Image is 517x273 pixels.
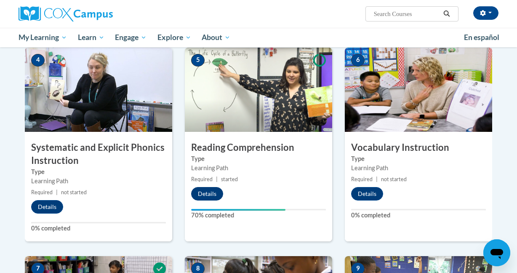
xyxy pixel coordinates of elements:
button: Details [31,200,63,214]
label: Type [191,154,326,163]
img: Course Image [25,48,172,132]
a: About [197,28,236,47]
div: Learning Path [191,163,326,173]
h3: Vocabulary Instruction [345,141,492,154]
input: Search Courses [373,9,440,19]
span: Explore [157,32,191,43]
span: not started [381,176,407,182]
span: Learn [78,32,104,43]
a: Engage [109,28,152,47]
a: Explore [152,28,197,47]
span: started [221,176,238,182]
div: Your progress [191,209,285,211]
a: En español [458,29,505,46]
span: Required [191,176,213,182]
img: Cox Campus [19,6,113,21]
iframe: Button to launch messaging window [483,239,510,266]
span: | [56,189,58,195]
span: My Learning [19,32,67,43]
div: Learning Path [31,177,166,186]
span: | [376,176,378,182]
label: 70% completed [191,211,326,220]
h3: Systematic and Explicit Phonics Instruction [25,141,172,167]
span: Required [31,189,53,195]
a: Cox Campus [19,6,170,21]
span: 6 [351,54,365,67]
button: Details [351,187,383,201]
img: Course Image [185,48,332,132]
button: Details [191,187,223,201]
span: | [216,176,218,182]
span: About [202,32,230,43]
span: not started [61,189,87,195]
span: Engage [115,32,147,43]
label: 0% completed [351,211,486,220]
label: Type [31,167,166,177]
span: Required [351,176,373,182]
div: Main menu [12,28,505,47]
a: Learn [72,28,110,47]
img: Course Image [345,48,492,132]
label: 0% completed [31,224,166,233]
h3: Reading Comprehension [185,141,332,154]
span: 4 [31,54,45,67]
span: 5 [191,54,205,67]
a: My Learning [13,28,72,47]
div: Learning Path [351,163,486,173]
label: Type [351,154,486,163]
button: Account Settings [473,6,498,20]
button: Search [440,9,453,19]
span: En español [464,33,499,42]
